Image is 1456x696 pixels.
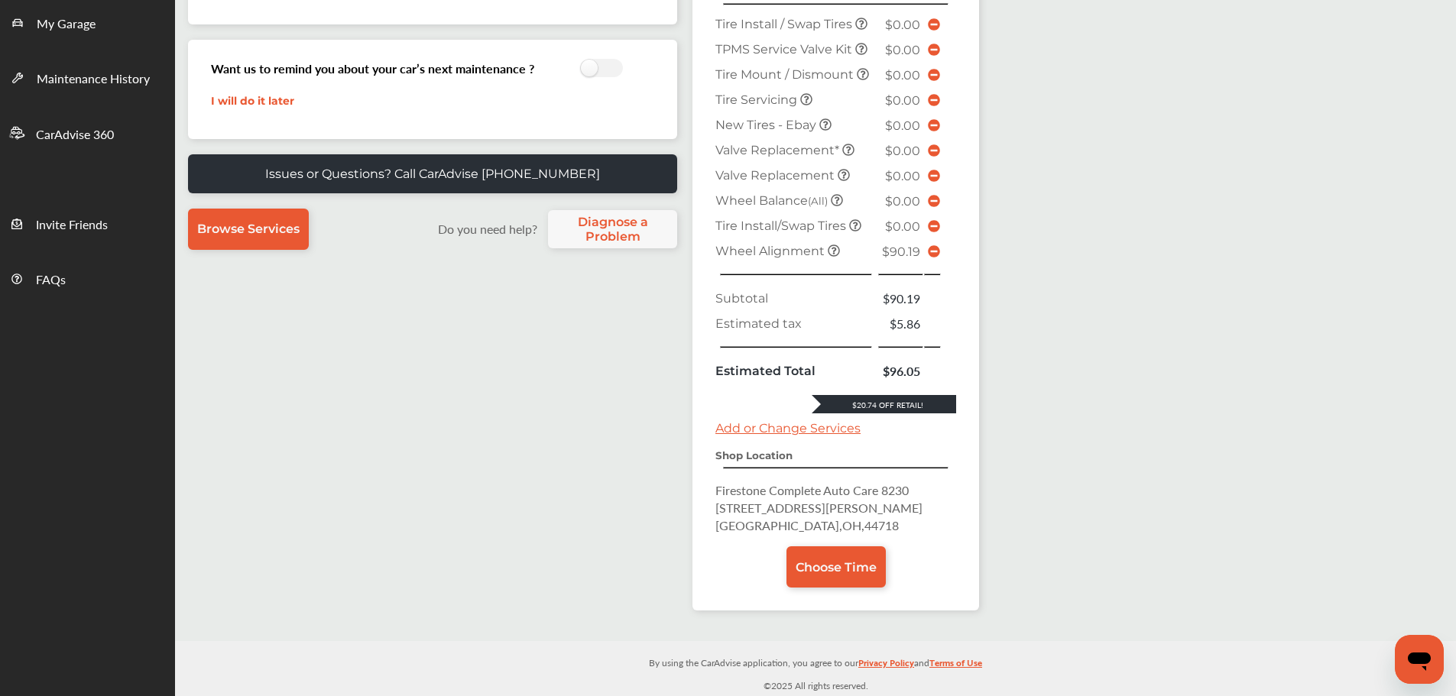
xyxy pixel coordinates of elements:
[715,219,849,233] span: Tire Install/Swap Tires
[858,654,914,678] a: Privacy Policy
[715,168,838,183] span: Valve Replacement
[715,17,855,31] span: Tire Install / Swap Tires
[885,18,920,32] span: $0.00
[877,286,924,311] td: $90.19
[175,641,1456,696] div: © 2025 All rights reserved.
[885,118,920,133] span: $0.00
[188,154,677,193] a: Issues or Questions? Call CarAdvise [PHONE_NUMBER]
[715,42,855,57] span: TPMS Service Valve Kit
[796,560,877,575] span: Choose Time
[715,118,819,132] span: New Tires - Ebay
[715,143,842,157] span: Valve Replacement*
[37,70,150,89] span: Maintenance History
[885,93,920,108] span: $0.00
[1,50,174,105] a: Maintenance History
[712,311,877,336] td: Estimated tax
[430,220,544,238] label: Do you need help?
[1395,635,1444,684] iframe: Button to launch messaging window
[808,195,828,207] small: (All)
[877,358,924,384] td: $96.05
[556,215,670,244] span: Diagnose a Problem
[712,358,877,384] td: Estimated Total
[36,215,108,235] span: Invite Friends
[188,209,309,250] a: Browse Services
[885,43,920,57] span: $0.00
[715,193,831,208] span: Wheel Balance
[36,270,66,290] span: FAQs
[37,15,96,34] span: My Garage
[885,219,920,234] span: $0.00
[929,654,982,678] a: Terms of Use
[715,421,861,435] a: Add or Change Services
[211,94,294,108] a: I will do it later
[715,481,909,499] span: Firestone Complete Auto Care 8230
[882,244,920,259] span: $90.19
[211,60,534,77] h3: Want us to remind you about your car’s next maintenance ?
[715,67,857,82] span: Tire Mount / Dismount
[265,167,600,181] p: Issues or Questions? Call CarAdvise [PHONE_NUMBER]
[36,125,114,145] span: CarAdvise 360
[885,68,920,83] span: $0.00
[175,654,1456,670] p: By using the CarAdvise application, you agree to our and
[715,244,828,258] span: Wheel Alignment
[877,311,924,336] td: $5.86
[885,144,920,158] span: $0.00
[812,400,956,410] div: $20.74 Off Retail!
[715,92,800,107] span: Tire Servicing
[548,210,677,248] a: Diagnose a Problem
[885,194,920,209] span: $0.00
[715,499,923,516] span: [STREET_ADDRESS][PERSON_NAME]
[885,169,920,183] span: $0.00
[712,286,877,311] td: Subtotal
[197,222,300,236] span: Browse Services
[715,449,793,461] strong: Shop Location
[715,516,899,534] span: [GEOGRAPHIC_DATA] , OH , 44718
[786,546,886,588] a: Choose Time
